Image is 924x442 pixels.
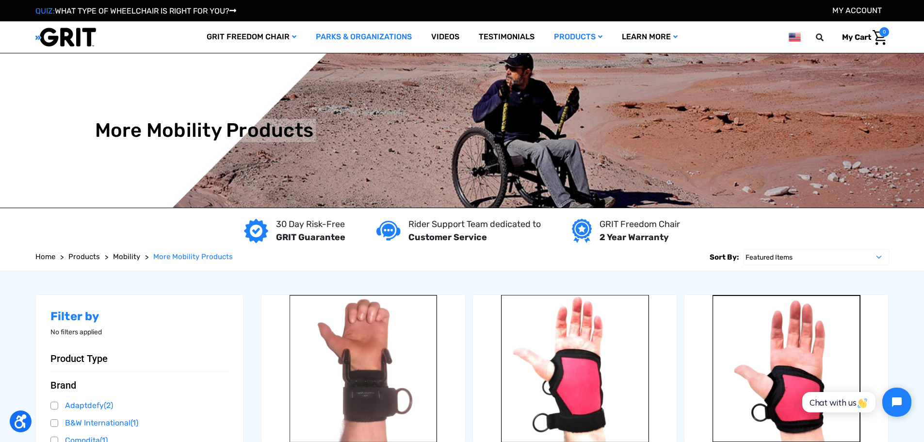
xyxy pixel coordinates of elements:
[276,218,345,231] p: 30 Day Risk-Free
[95,119,314,142] h1: More Mobility Products
[612,21,687,53] a: Learn More
[35,251,55,262] a: Home
[276,232,345,243] strong: GRIT Guarantee
[408,232,487,243] strong: Customer Service
[572,219,592,243] img: Year warranty
[113,251,140,262] a: Mobility
[104,401,113,410] span: (2)
[306,21,421,53] a: Parks & Organizations
[842,33,871,42] span: My Cart
[469,21,544,53] a: Testimonials
[600,218,680,231] p: GRIT Freedom Chair
[50,353,108,364] span: Product Type
[879,27,889,37] span: 0
[544,21,612,53] a: Products
[832,6,882,15] a: Account
[244,219,268,243] img: GRIT Guarantee
[789,31,800,43] img: us.png
[50,379,76,391] span: Brand
[50,327,229,337] p: No filters applied
[710,249,739,265] label: Sort By:
[792,379,920,425] iframe: Tidio Chat
[820,27,835,48] input: Search
[600,232,669,243] strong: 2 Year Warranty
[68,252,100,261] span: Products
[35,6,55,16] span: QUIZ:
[35,27,96,47] img: GRIT All-Terrain Wheelchair and Mobility Equipment
[35,252,55,261] span: Home
[50,379,229,391] button: Brand
[376,221,401,241] img: Customer service
[50,353,229,364] button: Product Type
[153,252,233,261] span: More Mobility Products
[35,6,236,16] a: QUIZ:WHAT TYPE OF WHEELCHAIR IS RIGHT FOR YOU?
[50,398,229,413] a: Adaptdefy(2)
[50,310,229,324] h2: Filter by
[50,416,229,430] a: B&W International(1)
[197,21,306,53] a: GRIT Freedom Chair
[68,251,100,262] a: Products
[421,21,469,53] a: Videos
[835,27,889,48] a: Cart with 0 items
[408,218,541,231] p: Rider Support Team dedicated to
[113,252,140,261] span: Mobility
[873,30,887,45] img: Cart
[153,251,233,262] a: More Mobility Products
[130,418,138,427] span: (1)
